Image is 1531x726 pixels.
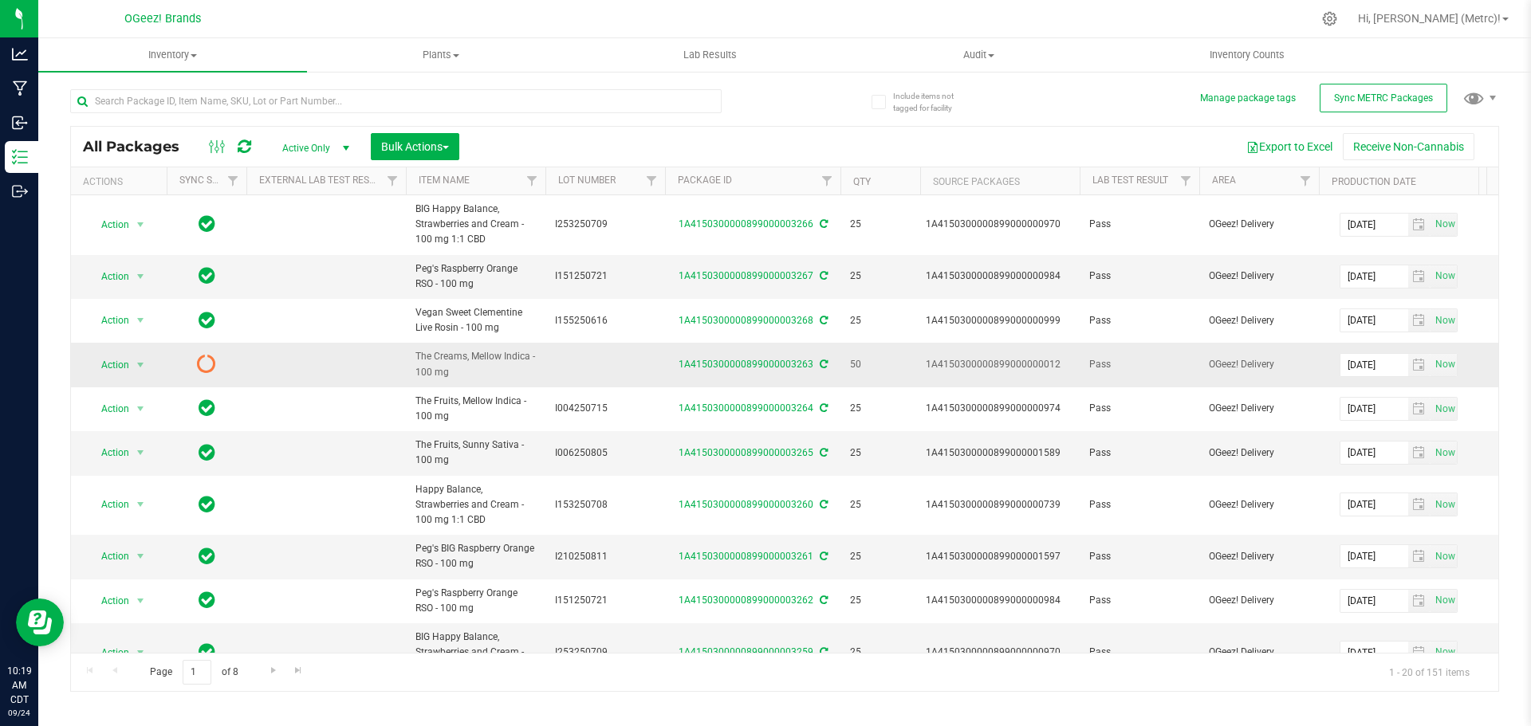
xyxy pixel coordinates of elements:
span: Sync from Compliance System [817,447,828,458]
span: Set Current date [1431,493,1458,516]
span: Bulk Actions [381,140,449,153]
span: In Sync [199,213,215,235]
span: Action [87,642,130,664]
span: 25 [850,593,911,608]
inline-svg: Outbound [12,183,28,199]
span: select [1408,214,1431,236]
span: Sync from Compliance System [817,359,828,370]
span: select [131,493,151,516]
th: Source Packages [920,167,1080,195]
span: Action [87,493,130,516]
span: Vegan Sweet Clementine Live Rosin - 100 mg [415,305,536,336]
a: Item Name [419,175,470,186]
a: Filter [639,167,665,194]
span: In Sync [199,265,215,287]
span: select [1408,309,1431,332]
span: select [131,309,151,332]
span: I155250616 [555,313,655,328]
a: Filter [380,167,406,194]
a: 1A4150300000899000003261 [679,551,813,562]
a: 1A4150300000899000003268 [679,315,813,326]
span: Action [87,309,130,332]
span: select [1431,309,1457,332]
a: Lab Results [576,38,844,72]
span: Set Current date [1431,213,1458,236]
span: OGeez! Delivery [1209,593,1309,608]
span: I253250709 [555,645,655,660]
span: select [1431,265,1457,288]
span: select [1431,354,1457,376]
span: Set Current date [1431,398,1458,421]
a: Plants [307,38,576,72]
p: 10:19 AM CDT [7,664,31,707]
span: Pass [1089,313,1190,328]
span: 25 [850,313,911,328]
span: Include items not tagged for facility [893,90,973,114]
span: I253250709 [555,217,655,232]
a: 1A4150300000899000003264 [679,402,813,414]
span: select [1431,545,1457,567]
span: Sync from Compliance System [817,315,828,326]
span: Action [87,265,130,288]
div: Value 1: 1A4150300000899000000970 [926,217,1075,232]
span: I151250721 [555,269,655,284]
span: 25 [850,497,911,512]
a: Filter [519,167,545,194]
span: OGeez! Delivery [1209,217,1309,232]
button: Receive Non-Cannabis [1343,133,1474,160]
span: Hi, [PERSON_NAME] (Metrc)! [1358,12,1501,25]
span: Set Current date [1431,589,1458,612]
a: Qty [853,176,871,187]
button: Bulk Actions [371,133,459,160]
span: OGeez! Delivery [1209,357,1309,372]
span: select [1408,265,1431,288]
input: 1 [183,660,211,685]
a: Go to the next page [262,660,285,681]
span: select [1408,493,1431,516]
span: select [1408,354,1431,376]
div: Value 1: 1A4150300000899000000012 [926,357,1075,372]
span: Sync from Compliance System [817,551,828,562]
span: Peg's Raspberry Orange RSO - 100 mg [415,586,536,616]
span: Pass [1089,445,1190,461]
span: The Fruits, Sunny Sativa - 100 mg [415,438,536,468]
span: Action [87,354,130,376]
span: select [131,590,151,612]
span: Sync from Compliance System [817,595,828,606]
iframe: Resource center [16,598,64,646]
span: Sync from Compliance System [817,402,828,414]
span: BIG Happy Balance, Strawberries and Cream - 100 mg 1:1 CBD [415,630,536,676]
p: 09/24 [7,707,31,719]
span: OGeez! Delivery [1209,645,1309,660]
inline-svg: Analytics [12,46,28,62]
a: 1A4150300000899000003265 [679,447,813,458]
div: Value 1: 1A4150300000899000000984 [926,593,1075,608]
span: Action [87,214,130,236]
span: I153250708 [555,497,655,512]
span: In Sync [199,441,215,464]
span: Sync from Compliance System [817,270,828,281]
span: Set Current date [1431,309,1458,332]
button: Manage package tags [1200,92,1296,105]
span: select [1408,441,1431,464]
span: I210250811 [555,549,655,564]
span: Sync METRC Packages [1334,92,1433,104]
span: OGeez! Brands [124,12,201,26]
span: Sync from Compliance System [817,499,828,510]
div: Value 1: 1A4150300000899000000984 [926,269,1075,284]
span: select [131,265,151,288]
a: 1A4150300000899000003259 [679,646,813,657]
span: Pass [1089,549,1190,564]
span: select [1431,214,1457,236]
div: Value 1: 1A4150300000899000000739 [926,497,1075,512]
span: Set Current date [1431,353,1458,376]
span: Happy Balance, Strawberries and Cream - 100 mg 1:1 CBD [415,482,536,528]
span: 25 [850,549,911,564]
span: Set Current date [1431,265,1458,288]
button: Sync METRC Packages [1320,84,1447,112]
div: Value 1: 1A4150300000899000000974 [926,401,1075,416]
span: select [1408,398,1431,420]
span: Pass [1089,269,1190,284]
button: Export to Excel [1236,133,1343,160]
span: 50 [850,357,911,372]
